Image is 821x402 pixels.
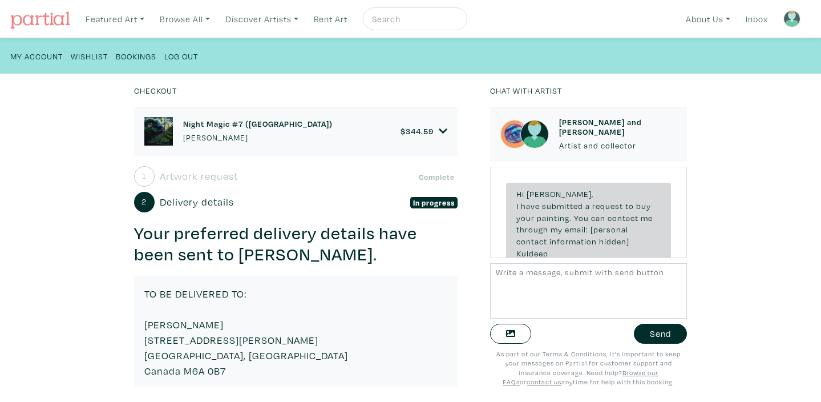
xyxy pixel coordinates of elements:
[500,120,529,148] img: phpThumb.php
[160,194,234,210] span: Delivery details
[80,7,149,31] a: Featured Art
[681,7,735,31] a: About Us
[585,200,590,211] span: a
[142,172,147,180] small: 1
[542,200,583,211] span: submitted
[551,224,563,235] span: my
[559,139,677,152] p: Artist and collector
[591,224,628,235] span: [personal
[516,212,535,223] span: your
[134,276,458,389] div: TO BE DELIVERED TO: [PERSON_NAME] [STREET_ADDRESS][PERSON_NAME] [GEOGRAPHIC_DATA], [GEOGRAPHIC_DA...
[516,224,548,235] span: through
[537,212,572,223] span: painting.
[406,126,434,136] span: 344.59
[183,119,333,128] h6: Night Magic #7 ([GEOGRAPHIC_DATA])
[559,117,677,137] h6: [PERSON_NAME] and [PERSON_NAME]
[164,48,198,63] a: Log Out
[183,119,333,143] a: Night Magic #7 ([GEOGRAPHIC_DATA]) [PERSON_NAME]
[10,51,63,62] small: My Account
[636,200,651,211] span: buy
[503,368,658,387] a: Browse our FAQs
[164,51,198,62] small: Log Out
[599,236,629,247] span: hidden]
[141,198,147,206] small: 2
[549,236,597,247] span: information
[741,7,773,31] a: Inbox
[490,85,562,96] small: Chat with artist
[783,10,800,27] img: avatar.png
[565,224,588,235] span: email:
[401,126,448,136] a: $344.59
[410,197,458,208] span: In progress
[116,48,156,63] a: Bookings
[134,85,177,96] small: Checkout
[71,51,108,62] small: Wishlist
[520,120,549,148] img: avatar.png
[608,212,638,223] span: contact
[144,117,173,146] img: phpThumb.php
[574,212,589,223] span: You
[625,200,634,211] span: to
[10,48,63,63] a: My Account
[416,171,458,183] span: Complete
[516,200,519,211] span: I
[592,200,623,211] span: request
[527,377,561,386] a: contact us
[371,12,456,26] input: Search
[401,126,434,136] h6: $
[516,188,524,199] span: Hi
[496,349,681,387] small: As part of our Terms & Conditions, it's important to keep your messages on Partial for customer s...
[516,236,547,247] span: contact
[220,7,304,31] a: Discover Artists
[116,51,156,62] small: Bookings
[309,7,353,31] a: Rent Art
[71,48,108,63] a: Wishlist
[591,212,605,223] span: can
[634,324,687,344] button: Send
[641,212,653,223] span: me
[155,7,215,31] a: Browse All
[183,131,333,144] p: [PERSON_NAME]
[134,223,458,266] h3: Your preferred delivery details have been sent to [PERSON_NAME].
[521,200,540,211] span: have
[160,168,238,184] span: Artwork request
[527,188,593,199] span: [PERSON_NAME],
[516,248,548,259] span: Kuldeep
